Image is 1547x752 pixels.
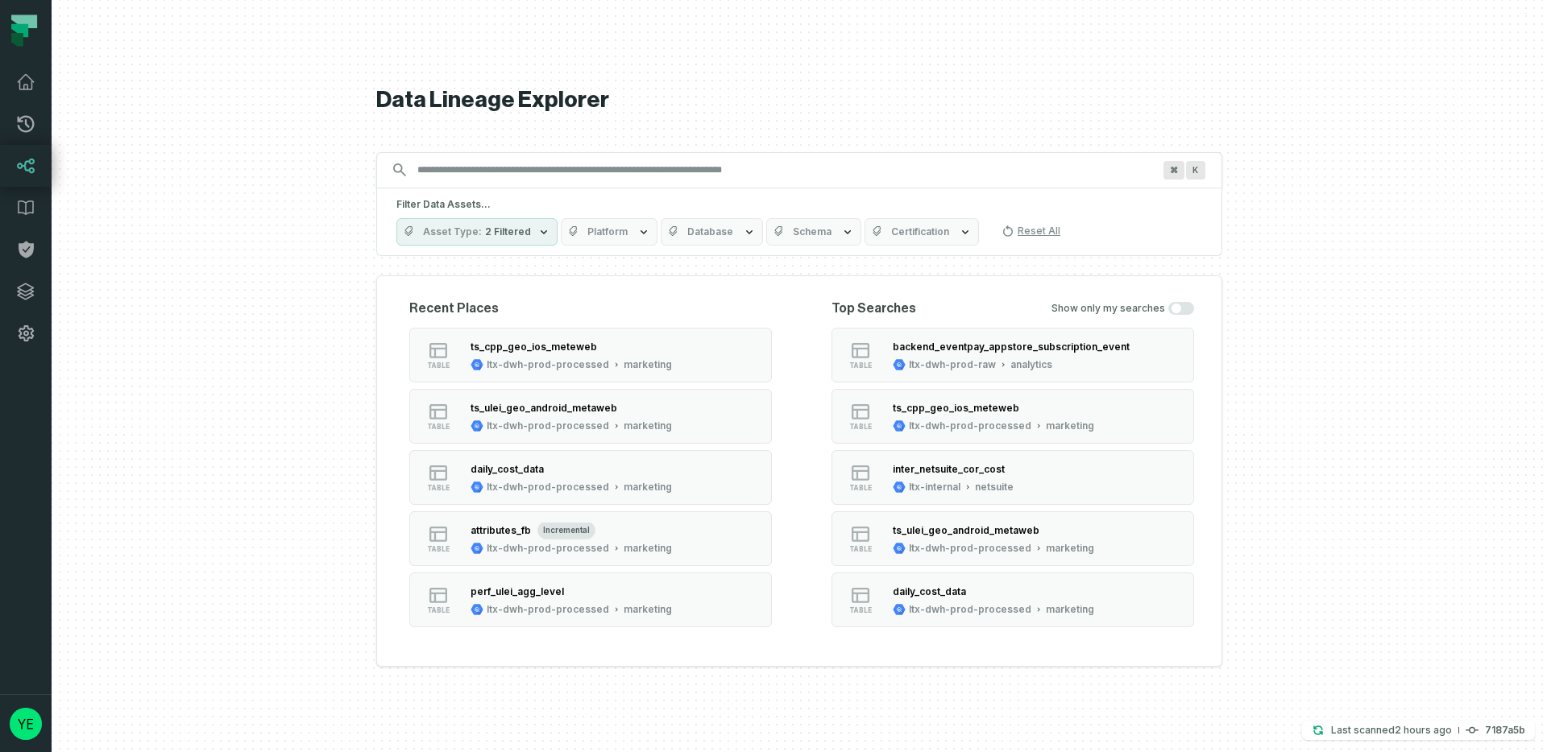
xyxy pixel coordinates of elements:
relative-time: Sep 15, 2025, 1:21 PM GMT+3 [1395,724,1452,736]
span: Press ⌘ + K to focus the search bar [1163,161,1184,180]
img: avatar of yedidya [10,708,42,740]
h1: Data Lineage Explorer [376,86,1222,114]
p: Last scanned [1331,722,1452,738]
button: Last scanned[DATE] 1:21:08 PM7187a5b [1302,721,1535,740]
span: Press ⌘ + K to focus the search bar [1186,161,1205,180]
h4: 7187a5b [1485,725,1525,735]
